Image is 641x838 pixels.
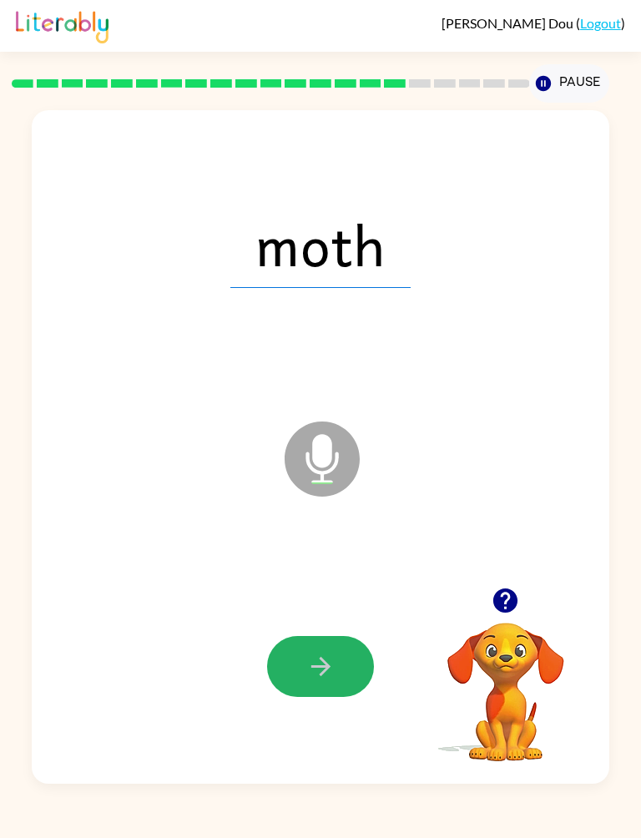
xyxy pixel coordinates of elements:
button: Pause [529,64,608,103]
a: Logout [580,15,621,31]
span: moth [230,201,411,288]
div: ( ) [442,15,625,31]
span: [PERSON_NAME] Dou [442,15,576,31]
video: Your browser must support playing .mp4 files to use Literably. Please try using another browser. [422,597,589,764]
img: Literably [16,7,109,43]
